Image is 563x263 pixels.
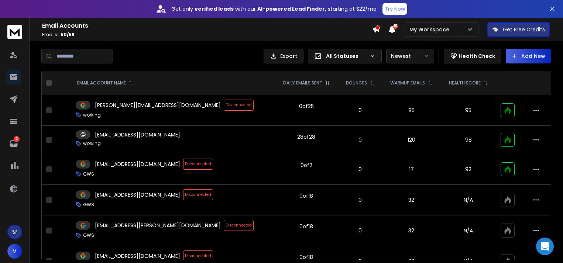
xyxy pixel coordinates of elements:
[346,80,367,86] p: BOUNCES
[382,185,441,215] td: 32
[385,5,405,13] p: Try Now
[95,252,180,260] p: [EMAIL_ADDRESS][DOMAIN_NAME]
[283,80,322,86] p: DAILY EMAILS SENT
[382,215,441,246] td: 32
[390,80,425,86] p: WARMUP EMAILS
[301,162,312,169] div: 0 of 2
[42,32,372,38] p: Emails :
[7,244,22,259] button: V
[257,5,326,13] strong: AI-powered Lead Finder,
[299,192,313,200] div: 0 of 18
[299,103,314,110] div: 0 of 25
[343,136,378,143] p: 0
[14,136,20,142] p: 2
[183,189,213,200] span: Disconnected
[503,26,545,33] p: Get Free Credits
[95,191,180,198] p: [EMAIL_ADDRESS][DOMAIN_NAME]
[264,49,303,63] button: Export
[444,49,501,63] button: Health Check
[83,171,94,177] p: GWS
[343,227,378,234] p: 0
[441,126,496,154] td: 98
[393,24,398,29] span: 15
[441,154,496,185] td: 92
[95,160,180,168] p: [EMAIL_ADDRESS][DOMAIN_NAME]
[83,112,101,118] p: working
[297,133,315,141] div: 28 of 28
[95,222,221,229] p: [EMAIL_ADDRESS][PERSON_NAME][DOMAIN_NAME]
[343,196,378,204] p: 0
[299,223,313,230] div: 0 of 18
[183,159,213,170] span: Disconnected
[459,52,495,60] p: Health Check
[343,107,378,114] p: 0
[409,26,452,33] p: My Workspace
[42,21,372,30] h1: Email Accounts
[77,80,133,86] div: EMAIL ACCOUNT NAME
[299,253,313,261] div: 0 of 18
[445,227,492,234] p: N/A
[382,3,407,15] button: Try Now
[95,131,180,138] p: [EMAIL_ADDRESS][DOMAIN_NAME]
[224,220,254,231] span: Disconnected
[382,126,441,154] td: 120
[171,5,377,13] p: Get only with our starting at $22/mo
[382,154,441,185] td: 17
[83,202,94,208] p: GWS
[183,250,213,262] span: Disconnected
[195,5,234,13] strong: verified leads
[326,52,367,60] p: All Statuses
[445,196,492,204] p: N/A
[343,166,378,173] p: 0
[95,101,221,109] p: [PERSON_NAME][EMAIL_ADDRESS][DOMAIN_NAME]
[61,31,75,38] span: 50 / 59
[382,95,441,126] td: 85
[83,232,94,238] p: GWS
[449,80,481,86] p: HEALTH SCORE
[83,141,101,146] p: working
[6,136,21,151] a: 2
[224,100,254,111] span: Disconnected
[7,25,22,39] img: logo
[441,95,496,126] td: 95
[487,22,550,37] button: Get Free Credits
[386,49,434,63] button: Newest
[536,238,554,255] div: Open Intercom Messenger
[506,49,551,63] button: Add New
